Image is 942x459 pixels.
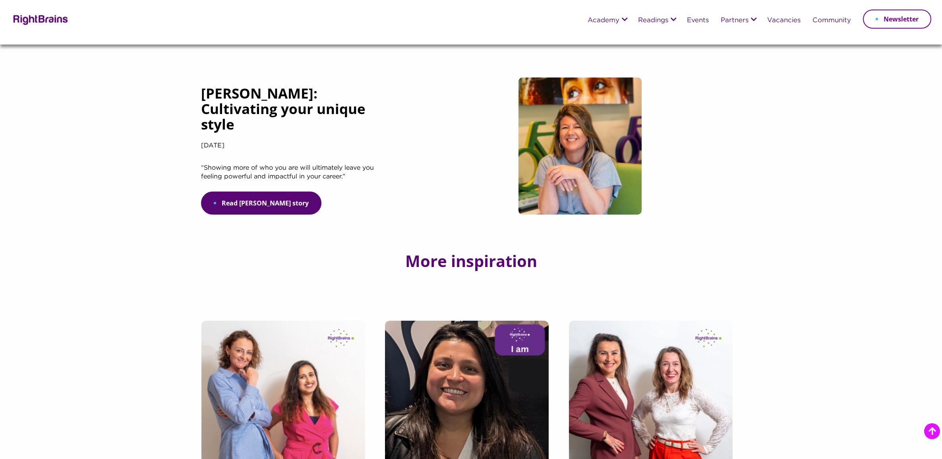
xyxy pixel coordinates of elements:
a: Community [812,17,851,24]
h5: [PERSON_NAME]: Cultivating your unique style [201,85,387,140]
a: Newsletter [863,10,931,29]
a: Read [PERSON_NAME] story [201,192,321,215]
a: Partners [721,17,749,24]
img: Rightbrains [11,14,68,25]
p: “Showing more of who you are will ultimately leave you feeling powerful and impactful in your car... [201,164,387,192]
a: Academy [588,17,619,24]
span: [DATE] [201,143,224,149]
a: Vacancies [767,17,801,24]
h3: More inspiration [405,252,537,270]
a: Readings [638,17,668,24]
a: Events [687,17,709,24]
